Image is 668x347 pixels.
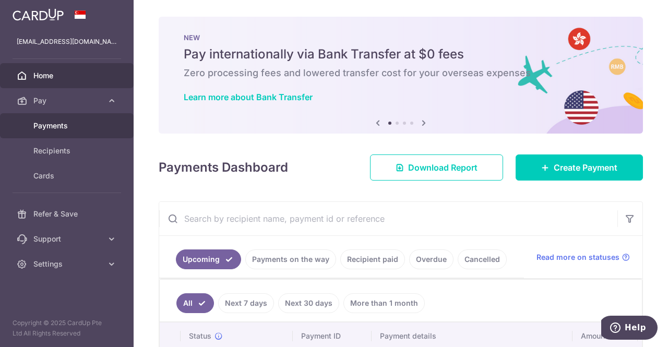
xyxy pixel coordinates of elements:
a: Payments on the way [245,249,336,269]
input: Search by recipient name, payment id or reference [159,202,617,235]
a: Next 30 days [278,293,339,313]
span: Home [33,70,102,81]
a: Recipient paid [340,249,405,269]
h4: Payments Dashboard [159,158,288,177]
span: Download Report [408,161,478,174]
span: Read more on statuses [536,252,619,262]
span: Create Payment [554,161,617,174]
a: Learn more about Bank Transfer [184,92,313,102]
iframe: Opens a widget where you can find more information [601,316,658,342]
span: Settings [33,259,102,269]
span: Support [33,234,102,244]
span: Recipients [33,146,102,156]
img: Bank transfer banner [159,17,643,134]
span: Cards [33,171,102,181]
span: Payments [33,121,102,131]
p: NEW [184,33,618,42]
img: CardUp [13,8,64,21]
a: All [176,293,214,313]
a: Download Report [370,154,503,181]
a: Create Payment [516,154,643,181]
span: Amount [581,331,607,341]
span: Pay [33,95,102,106]
span: Status [189,331,211,341]
span: Refer & Save [33,209,102,219]
p: [EMAIL_ADDRESS][DOMAIN_NAME] [17,37,117,47]
a: Upcoming [176,249,241,269]
a: More than 1 month [343,293,425,313]
a: Next 7 days [218,293,274,313]
a: Cancelled [458,249,507,269]
a: Overdue [409,249,454,269]
h5: Pay internationally via Bank Transfer at $0 fees [184,46,618,63]
a: Read more on statuses [536,252,630,262]
h6: Zero processing fees and lowered transfer cost for your overseas expenses [184,67,618,79]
